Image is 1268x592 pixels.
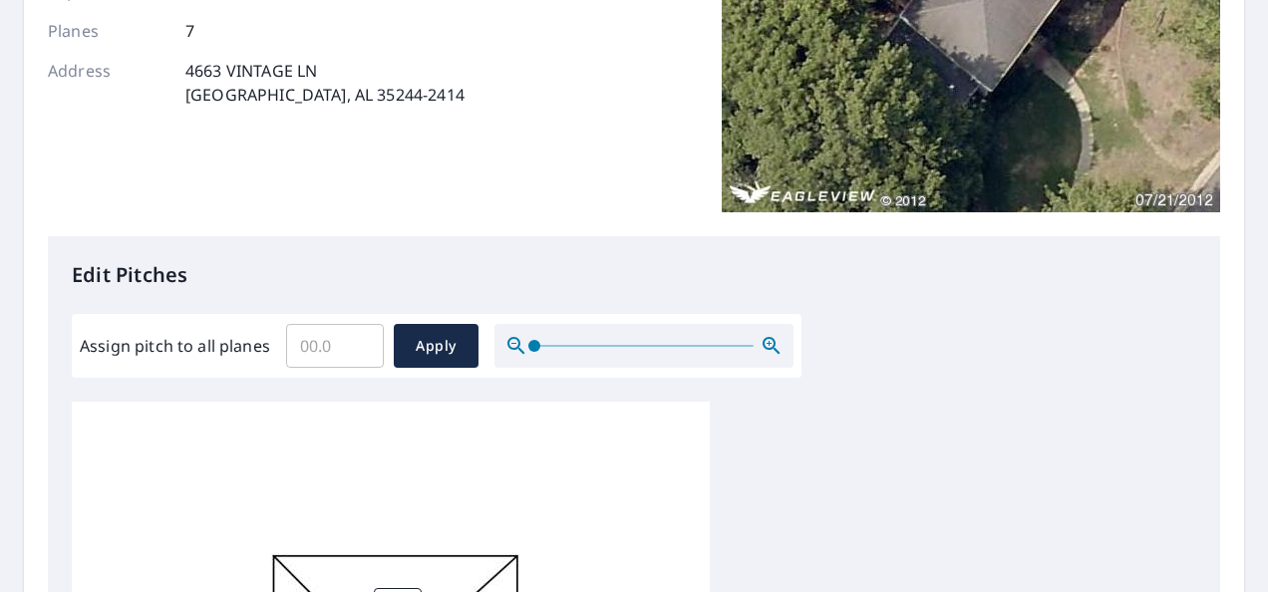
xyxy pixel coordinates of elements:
p: 7 [185,19,194,43]
p: Planes [48,19,167,43]
span: Apply [410,334,463,359]
button: Apply [394,324,478,368]
p: Address [48,59,167,107]
p: 4663 VINTAGE LN [GEOGRAPHIC_DATA], AL 35244-2414 [185,59,465,107]
p: Edit Pitches [72,260,1196,290]
label: Assign pitch to all planes [80,334,270,358]
input: 00.0 [286,318,384,374]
